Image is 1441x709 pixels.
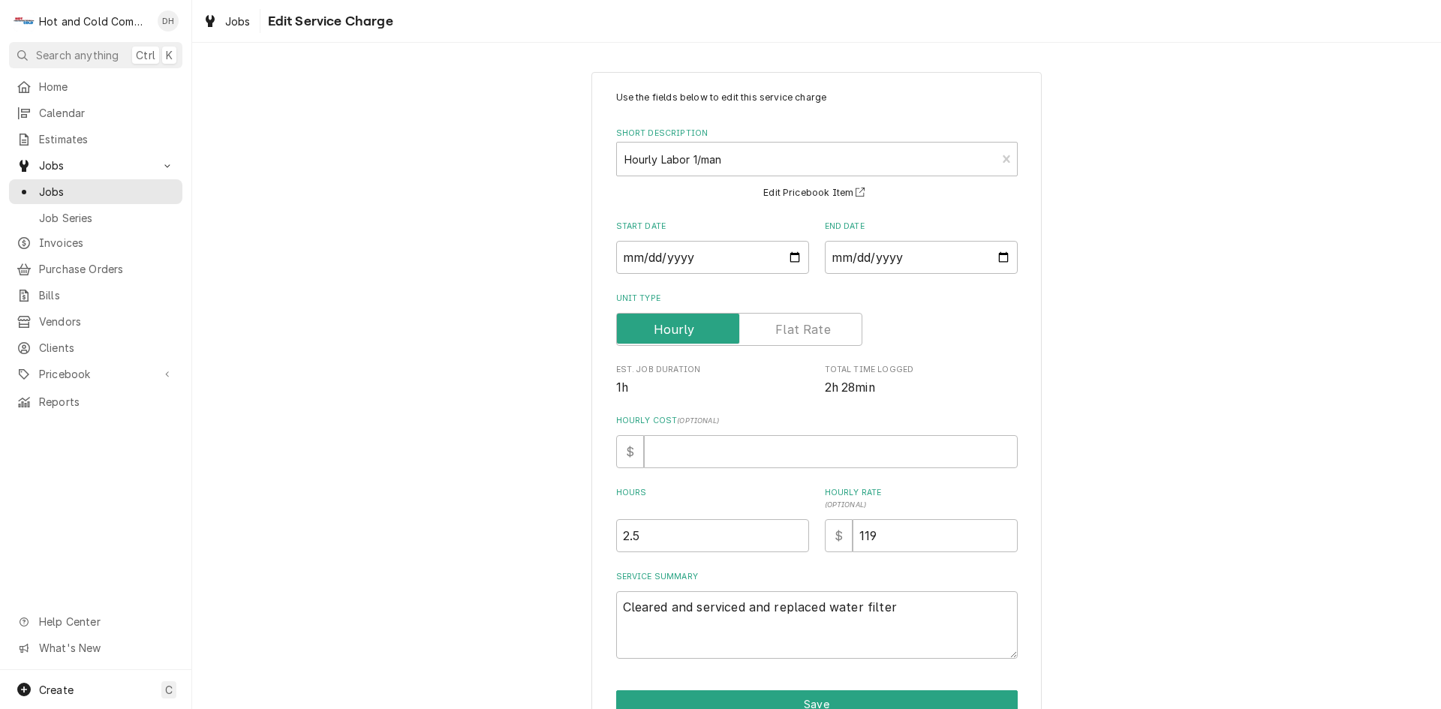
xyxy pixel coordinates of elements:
[825,221,1018,274] div: End Date
[825,364,1018,396] div: Total Time Logged
[616,241,809,274] input: yyyy-mm-dd
[9,206,182,230] a: Job Series
[14,11,35,32] div: Hot and Cold Commercial Kitchens, Inc.'s Avatar
[39,314,175,329] span: Vendors
[616,571,1018,583] label: Service Summary
[158,11,179,32] div: DH
[825,500,867,509] span: ( optional )
[825,487,1018,511] label: Hourly Rate
[9,42,182,68] button: Search anythingCtrlK
[616,91,1018,659] div: Line Item Create/Update Form
[825,487,1018,552] div: [object Object]
[616,380,628,395] span: 1h
[761,184,872,203] button: Edit Pricebook Item
[616,293,1018,305] label: Unit Type
[39,614,173,629] span: Help Center
[825,380,875,395] span: 2h 28min
[14,11,35,32] div: H
[825,221,1018,233] label: End Date
[616,571,1018,659] div: Service Summary
[9,283,182,308] a: Bills
[9,230,182,255] a: Invoices
[677,416,719,425] span: ( optional )
[9,153,182,178] a: Go to Jobs
[616,221,809,274] div: Start Date
[9,257,182,281] a: Purchase Orders
[9,635,182,660] a: Go to What's New
[36,47,119,63] span: Search anything
[616,128,1018,140] label: Short Description
[616,221,809,233] label: Start Date
[616,415,1018,427] label: Hourly Cost
[39,210,175,226] span: Job Series
[197,9,257,34] a: Jobs
[39,640,173,656] span: What's New
[616,128,1018,202] div: Short Description
[616,487,809,552] div: [object Object]
[616,487,809,511] label: Hours
[9,335,182,360] a: Clients
[616,415,1018,468] div: Hourly Cost
[616,364,809,376] span: Est. Job Duration
[39,158,152,173] span: Jobs
[825,519,853,552] div: $
[158,11,179,32] div: Daryl Harris's Avatar
[9,609,182,634] a: Go to Help Center
[825,241,1018,274] input: yyyy-mm-dd
[616,435,644,468] div: $
[39,340,175,356] span: Clients
[166,47,173,63] span: K
[225,14,251,29] span: Jobs
[39,394,175,410] span: Reports
[616,364,809,396] div: Est. Job Duration
[39,79,175,95] span: Home
[616,591,1018,659] textarea: Cleared and serviced and replaced water filter
[39,287,175,303] span: Bills
[616,379,809,397] span: Est. Job Duration
[39,105,175,121] span: Calendar
[39,683,74,696] span: Create
[616,91,1018,104] p: Use the fields below to edit this service charge
[39,131,175,147] span: Estimates
[39,14,149,29] div: Hot and Cold Commercial Kitchens, Inc.
[9,309,182,334] a: Vendors
[39,366,152,382] span: Pricebook
[39,235,175,251] span: Invoices
[263,11,393,32] span: Edit Service Charge
[39,184,175,200] span: Jobs
[39,261,175,277] span: Purchase Orders
[825,379,1018,397] span: Total Time Logged
[136,47,155,63] span: Ctrl
[616,293,1018,346] div: Unit Type
[165,682,173,698] span: C
[9,179,182,204] a: Jobs
[9,127,182,152] a: Estimates
[9,389,182,414] a: Reports
[9,101,182,125] a: Calendar
[9,74,182,99] a: Home
[9,362,182,386] a: Go to Pricebook
[825,364,1018,376] span: Total Time Logged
